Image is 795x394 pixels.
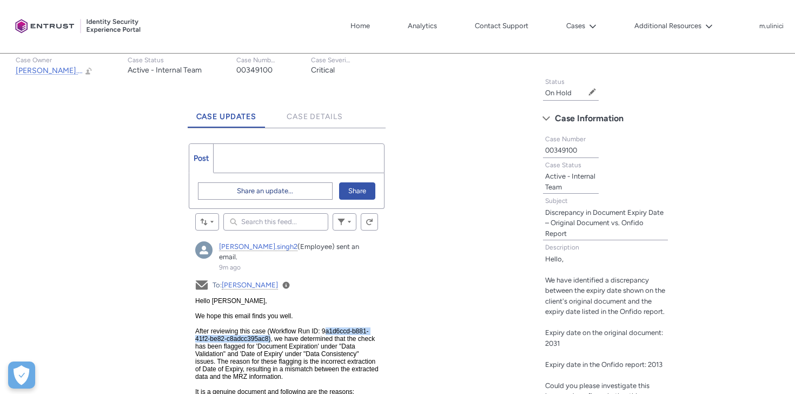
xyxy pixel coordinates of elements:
[237,183,293,199] span: Share an update...
[545,208,664,238] lightning-formatted-text: Discrepancy in Document Expiry Date – Original Document vs. Onfido Report
[222,281,278,290] a: [PERSON_NAME]
[405,18,440,34] a: Analytics, opens in new tab
[555,110,624,127] span: Case Information
[348,183,366,199] span: Share
[195,241,213,259] img: External User - mandeep.singh2 (null)
[361,213,378,231] button: Refresh this feed
[537,110,674,127] button: Case Information
[588,88,597,96] button: Edit Status
[189,143,385,209] div: Chatter Publisher
[545,172,595,191] lightning-formatted-text: Active - Internal Team
[311,56,351,64] p: Case Severity
[16,66,101,75] span: [PERSON_NAME].singh2
[311,65,335,75] lightning-formatted-text: Critical
[84,66,93,75] button: Change Owner
[282,281,290,289] a: View Details
[196,112,257,121] span: Case Updates
[236,65,273,75] lightning-formatted-text: 00349100
[198,182,333,200] button: Share an update...
[564,18,599,34] button: Cases
[236,56,276,64] p: Case Number
[278,98,352,128] a: Case Details
[195,241,213,259] div: mandeep.singh2
[545,161,581,169] span: Case Status
[339,182,375,200] button: Share
[16,56,93,64] p: Case Owner
[545,135,586,143] span: Case Number
[213,281,278,290] span: To:
[545,197,568,205] span: Subject
[759,20,784,31] button: User Profile m.ulinici
[545,146,577,154] lightning-formatted-text: 00349100
[545,89,572,97] lightning-formatted-text: On Hold
[223,213,329,231] input: Search this feed...
[219,264,241,271] a: 9m ago
[128,65,202,75] lightning-formatted-text: Active - Internal Team
[8,362,35,389] button: Open Preferences
[545,244,579,251] span: Description
[189,144,214,173] a: Post
[759,23,784,30] p: m.ulinici
[194,154,209,163] span: Post
[8,362,35,389] div: Cookie Preferences
[632,18,716,34] button: Additional Resources
[188,98,266,128] a: Case Updates
[348,18,373,34] a: Home
[472,18,531,34] a: Contact Support
[287,112,343,121] span: Case Details
[545,78,565,86] span: Status
[128,56,202,64] p: Case Status
[219,242,297,251] a: [PERSON_NAME].singh2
